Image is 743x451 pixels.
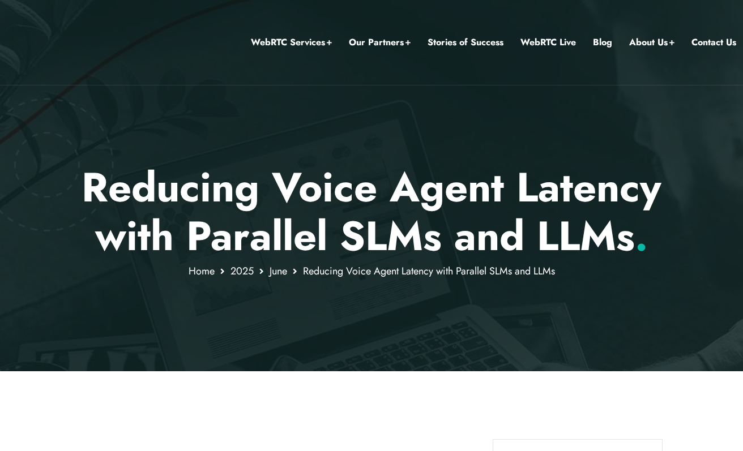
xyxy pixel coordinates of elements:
[40,163,703,261] p: Reducing Voice Agent Latency with Parallel SLMs and LLMs
[189,264,215,278] a: Home
[520,35,576,50] a: WebRTC Live
[593,35,612,50] a: Blog
[251,35,332,50] a: WebRTC Services
[349,35,411,50] a: Our Partners
[691,35,736,50] a: Contact Us
[303,264,555,278] span: Reducing Voice Agent Latency with Parallel SLMs and LLMs
[428,35,503,50] a: Stories of Success
[635,207,648,265] span: .
[629,35,674,50] a: About Us
[270,264,287,278] a: June
[230,264,254,278] a: 2025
